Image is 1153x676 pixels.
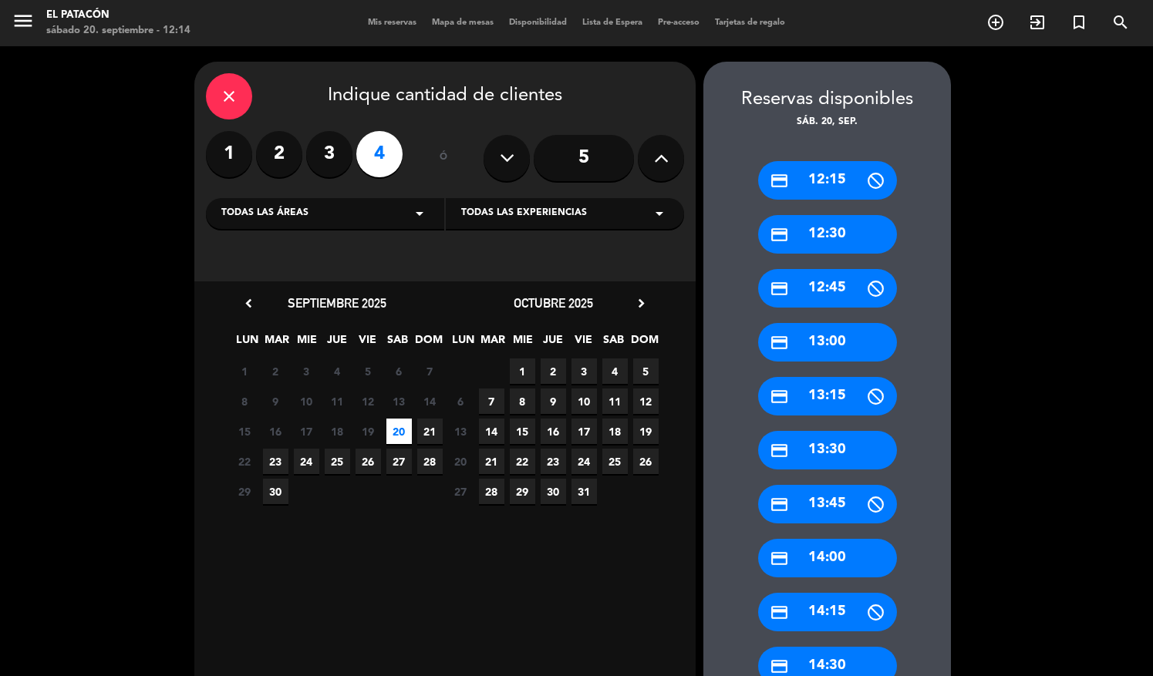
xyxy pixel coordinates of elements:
span: 11 [325,388,350,414]
span: 24 [571,449,597,474]
span: 28 [479,479,504,504]
span: 31 [571,479,597,504]
span: 6 [448,388,474,414]
span: SAB [601,331,626,356]
label: 3 [306,131,352,177]
span: 14 [417,388,443,414]
span: SAB [385,331,410,356]
div: 12:30 [758,215,897,254]
span: Mapa de mesas [424,18,501,27]
label: 4 [356,131,403,177]
span: LUN [234,331,260,356]
span: Disponibilidad [501,18,575,27]
i: credit_card [770,279,789,298]
span: MIE [511,331,536,356]
div: 14:15 [758,593,897,631]
i: menu [12,9,35,32]
span: Lista de Espera [575,18,650,27]
span: 8 [510,388,535,414]
span: 29 [510,479,535,504]
span: 1 [510,358,535,384]
span: 13 [386,388,412,414]
span: 1 [232,358,258,384]
span: 8 [232,388,258,414]
span: 30 [541,479,566,504]
span: 11 [602,388,628,414]
div: El Patacón [46,8,190,23]
label: 2 [256,131,302,177]
span: Mis reservas [360,18,424,27]
span: 5 [356,358,381,384]
span: 17 [571,419,597,444]
span: 27 [448,479,474,504]
span: 9 [541,388,566,414]
i: turned_in_not [1070,13,1088,32]
span: 10 [571,388,597,414]
span: 19 [633,419,659,444]
span: 16 [541,419,566,444]
span: Tarjetas de regalo [707,18,793,27]
div: Reservas disponibles [703,85,951,115]
i: arrow_drop_down [410,204,429,223]
i: close [220,87,238,106]
span: 2 [541,358,566,384]
span: 26 [356,449,381,474]
span: MAR [265,331,290,356]
div: 13:15 [758,377,897,415]
span: VIE [355,331,380,356]
span: 13 [448,419,474,444]
div: sábado 20. septiembre - 12:14 [46,23,190,39]
span: septiembre 2025 [288,295,386,311]
div: sáb. 20, sep. [703,115,951,130]
i: credit_card [770,225,789,244]
i: exit_to_app [1028,13,1047,32]
span: 25 [602,449,628,474]
span: DOM [631,331,656,356]
span: 19 [356,419,381,444]
div: 13:30 [758,431,897,469]
span: 15 [510,419,535,444]
i: add_circle_outline [986,13,1005,32]
span: 20 [386,419,412,444]
span: LUN [450,331,476,356]
span: octubre 2025 [514,295,593,311]
i: credit_card [770,387,789,406]
span: 22 [510,449,535,474]
span: VIE [571,331,596,356]
span: 22 [232,449,258,474]
span: 21 [479,449,504,474]
span: 6 [386,358,412,384]
span: 18 [325,419,350,444]
span: 24 [294,449,319,474]
i: arrow_drop_down [650,204,669,223]
div: 12:45 [758,269,897,308]
span: DOM [415,331,440,356]
span: 23 [263,449,288,474]
span: 10 [294,388,319,414]
span: 15 [232,419,258,444]
span: Todas las áreas [221,206,308,221]
span: 30 [263,479,288,504]
span: 21 [417,419,443,444]
span: 3 [294,358,319,384]
div: Indique cantidad de clientes [206,73,684,119]
div: 13:45 [758,485,897,523]
div: 13:00 [758,323,897,362]
span: 18 [602,419,628,444]
label: 1 [206,131,252,177]
span: MAR [480,331,506,356]
i: credit_card [770,549,789,568]
span: JUE [325,331,350,356]
i: search [1111,13,1130,32]
span: Todas las experiencias [461,206,587,221]
span: 14 [479,419,504,444]
div: 14:00 [758,539,897,577]
span: 9 [263,388,288,414]
span: 17 [294,419,319,444]
i: chevron_right [633,295,649,311]
span: 26 [633,449,659,474]
span: 28 [417,449,443,474]
span: 12 [356,388,381,414]
span: 25 [325,449,350,474]
span: 7 [417,358,443,384]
